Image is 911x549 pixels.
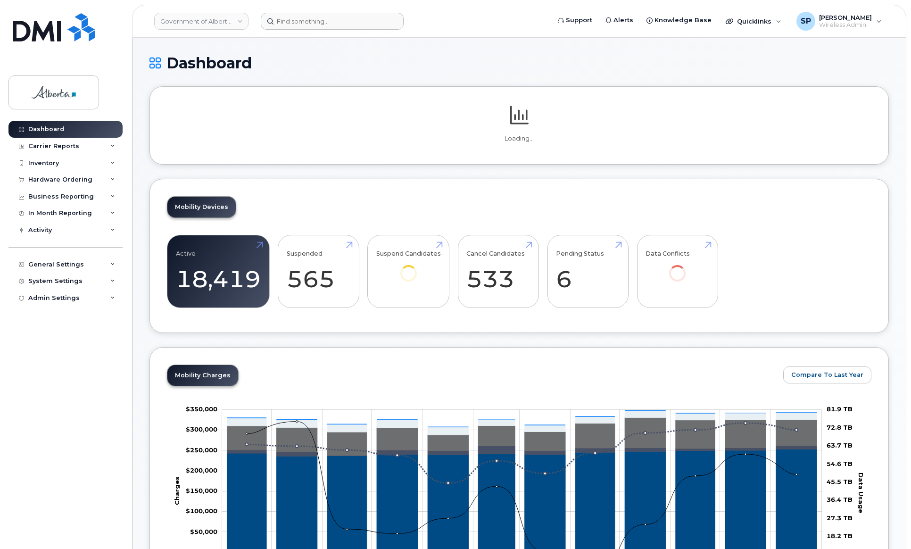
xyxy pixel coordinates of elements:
tspan: Data Usage [857,473,865,513]
tspan: $300,000 [186,426,217,433]
a: Mobility Charges [167,365,238,386]
tspan: 36.4 TB [827,496,853,504]
tspan: 27.3 TB [827,514,853,522]
g: $0 [190,528,217,535]
tspan: 45.5 TB [827,478,853,485]
a: Cancel Candidates 533 [466,241,530,303]
p: Loading... [167,134,871,143]
tspan: Charges [173,476,180,505]
a: Active 18,419 [176,241,261,303]
a: Pending Status 6 [556,241,620,303]
tspan: $200,000 [186,466,217,474]
tspan: 18.2 TB [827,532,853,540]
g: Roaming [227,446,817,456]
tspan: $50,000 [190,528,217,535]
g: $0 [186,446,217,454]
g: $0 [186,426,217,433]
g: $0 [186,406,217,413]
tspan: 81.9 TB [827,406,853,413]
a: Suspend Candidates [376,241,441,295]
button: Compare To Last Year [783,366,871,383]
tspan: 72.8 TB [827,424,853,431]
tspan: $100,000 [186,507,217,515]
span: Compare To Last Year [791,370,863,379]
a: Mobility Devices [167,197,236,217]
g: $0 [186,466,217,474]
tspan: 63.7 TB [827,441,853,449]
h1: Dashboard [149,55,889,71]
g: Features [227,411,817,435]
a: Data Conflicts [646,241,709,295]
tspan: $250,000 [186,446,217,454]
a: Suspended 565 [287,241,350,303]
tspan: $350,000 [186,406,217,413]
g: $0 [186,507,217,515]
g: Data [227,418,817,456]
tspan: 54.6 TB [827,460,853,467]
tspan: $150,000 [186,487,217,495]
g: $0 [186,487,217,495]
